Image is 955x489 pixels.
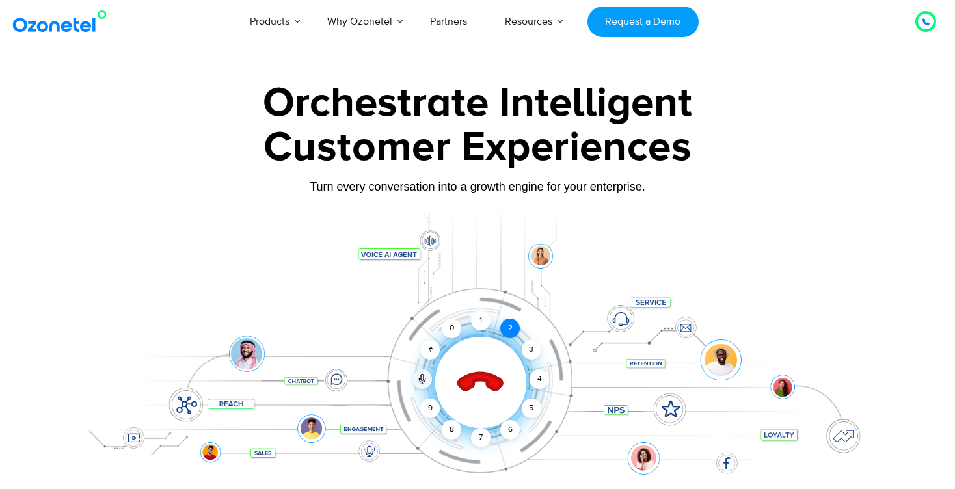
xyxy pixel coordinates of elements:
div: 8 [442,420,461,440]
div: 4 [530,369,549,389]
div: 2 [500,319,520,338]
div: Customer Experiences [71,116,884,179]
div: Orchestrate Intelligent [71,83,884,124]
div: 7 [471,428,491,447]
div: 9 [420,399,440,418]
div: 3 [522,340,541,360]
div: 5 [522,399,541,418]
div: 0 [442,319,461,338]
a: Request a Demo [587,7,699,37]
div: 1 [471,311,491,330]
div: 6 [500,420,520,440]
div: # [420,340,440,360]
div: Turn every conversation into a growth engine for your enterprise. [71,179,884,194]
